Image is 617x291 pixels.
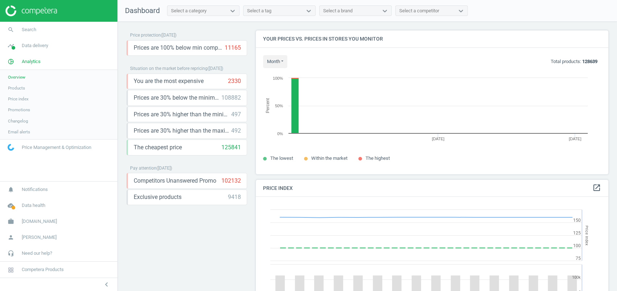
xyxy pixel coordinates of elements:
[8,96,29,102] span: Price index
[265,98,270,113] tspan: Percent
[4,199,18,212] i: cloud_done
[576,256,581,261] text: 75
[5,5,57,16] img: ajHJNr6hYgQAAAAASUVORK5CYII=
[134,193,182,201] span: Exclusive products
[231,127,241,135] div: 492
[582,59,597,64] b: 128639
[134,127,231,135] span: Prices are 30% higher than the maximal
[130,33,161,38] span: Price protection
[134,144,182,151] span: The cheapest price
[366,155,390,161] span: The highest
[125,6,160,15] span: Dashboard
[4,23,18,37] i: search
[551,58,597,65] p: Total products:
[22,42,48,49] span: Data delivery
[592,183,601,192] i: open_in_new
[225,44,241,52] div: 11165
[572,275,581,280] text: 100k
[134,77,204,85] span: You are the most expensive
[228,77,241,85] div: 2330
[247,8,271,14] div: Select a tag
[8,118,28,124] span: Changelog
[130,66,208,71] span: Situation on the market before repricing
[399,8,439,14] div: Select a competitor
[221,177,241,185] div: 102132
[8,107,30,113] span: Promotions
[8,85,25,91] span: Products
[277,132,283,136] text: 0%
[270,155,293,161] span: The lowest
[4,215,18,228] i: work
[584,225,589,245] tspan: Price Index
[263,55,287,68] button: month
[134,44,225,52] span: Prices are 100% below min competitor
[573,243,581,248] text: 100
[22,266,64,273] span: Competera Products
[134,177,216,185] span: Competitors Unanswered Promo
[171,8,207,14] div: Select a category
[97,280,116,289] button: chevron_left
[311,155,347,161] span: Within the market
[221,144,241,151] div: 125841
[256,30,608,47] h4: Your prices vs. prices in stores you monitor
[22,26,36,33] span: Search
[4,39,18,53] i: timeline
[8,144,14,151] img: wGWNvw8QSZomAAAAABJRU5ErkJggg==
[275,104,283,108] text: 50%
[22,144,91,151] span: Price Management & Optimization
[22,218,57,225] span: [DOMAIN_NAME]
[102,280,111,289] i: chevron_left
[256,180,608,197] h4: Price Index
[8,74,25,80] span: Overview
[208,66,223,71] span: ( [DATE] )
[22,234,57,241] span: [PERSON_NAME]
[432,137,445,141] tspan: [DATE]
[569,137,581,141] tspan: [DATE]
[4,183,18,196] i: notifications
[130,166,157,171] span: Pay attention
[4,246,18,260] i: headset_mic
[134,111,231,119] span: Prices are 30% higher than the minimum
[231,111,241,119] div: 497
[22,58,41,65] span: Analytics
[228,193,241,201] div: 9418
[4,230,18,244] i: person
[323,8,353,14] div: Select a brand
[573,230,581,236] text: 125
[22,186,48,193] span: Notifications
[573,218,581,223] text: 150
[4,55,18,68] i: pie_chart_outlined
[273,76,283,80] text: 100%
[134,94,221,102] span: Prices are 30% below the minimum
[22,250,52,257] span: Need our help?
[161,33,176,38] span: ( [DATE] )
[221,94,241,102] div: 108882
[8,129,30,135] span: Email alerts
[592,183,601,193] a: open_in_new
[157,166,172,171] span: ( [DATE] )
[22,202,45,209] span: Data health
